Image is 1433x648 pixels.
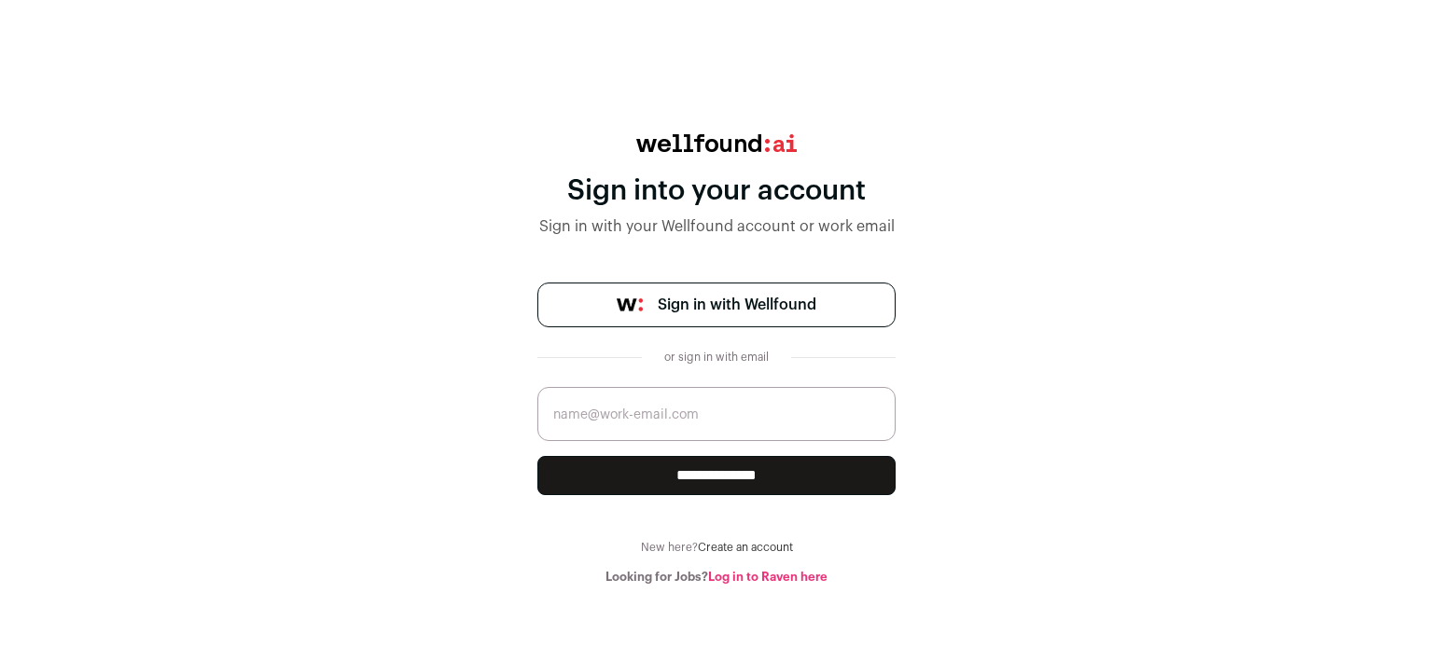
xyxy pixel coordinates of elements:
[617,298,643,311] img: wellfound-symbol-flush-black-fb3c872781a75f747ccb3a119075da62bfe97bd399995f84a933054e44a575c4.png
[537,540,896,555] div: New here?
[537,215,896,238] div: Sign in with your Wellfound account or work email
[537,570,896,585] div: Looking for Jobs?
[698,542,793,553] a: Create an account
[537,174,896,208] div: Sign into your account
[636,134,797,152] img: wellfound:ai
[657,350,776,365] div: or sign in with email
[537,283,896,327] a: Sign in with Wellfound
[537,387,896,441] input: name@work-email.com
[658,294,816,316] span: Sign in with Wellfound
[708,571,828,583] a: Log in to Raven here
